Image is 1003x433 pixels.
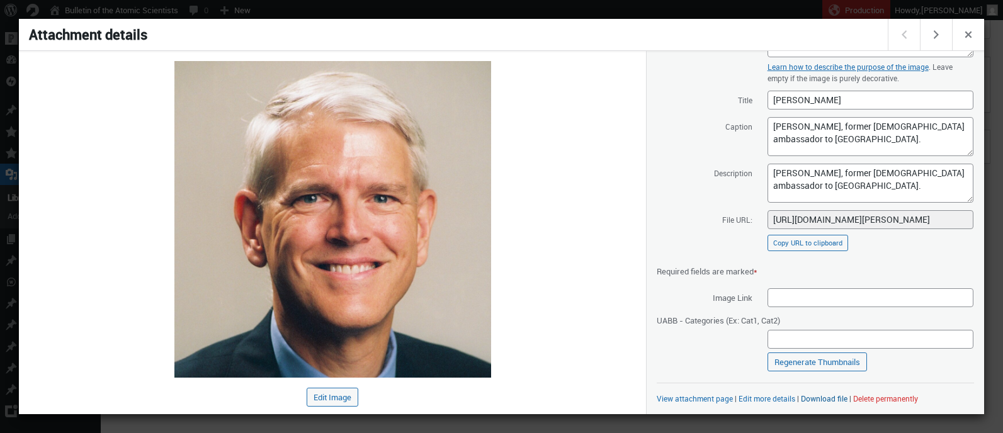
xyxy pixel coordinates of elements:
[768,62,929,72] a: Learn how to describe the purpose of the image
[768,235,848,251] button: Copy URL to clipboard
[657,288,752,306] span: Image Link
[768,352,867,371] a: Regenerate Thumbnails
[657,90,752,109] label: Title
[657,210,752,228] label: File URL:
[657,393,733,403] a: View attachment page
[739,393,795,403] a: Edit more details
[657,266,757,277] span: Required fields are marked
[797,393,799,403] span: |
[768,61,973,84] p: . Leave empty if the image is purely decorative.
[849,393,851,403] span: |
[735,393,737,403] span: |
[657,163,752,182] label: Description
[307,388,358,407] button: Edit Image
[19,19,890,50] h1: Attachment details
[768,117,973,156] textarea: [PERSON_NAME], former [DEMOGRAPHIC_DATA] ambassador to [GEOGRAPHIC_DATA].
[853,393,918,403] button: Delete permanently
[657,310,780,329] span: UABB - Categories (Ex: Cat1, Cat2)
[657,116,752,135] label: Caption
[768,164,973,203] textarea: [PERSON_NAME], former [DEMOGRAPHIC_DATA] ambassador to [GEOGRAPHIC_DATA].
[801,393,847,403] a: Download file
